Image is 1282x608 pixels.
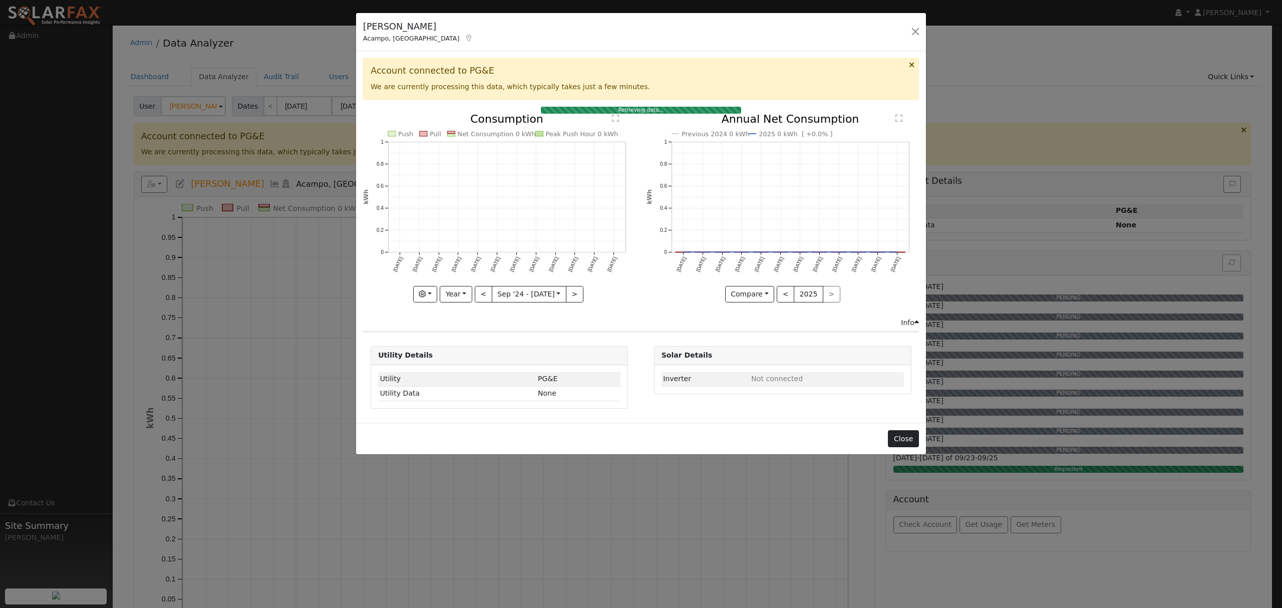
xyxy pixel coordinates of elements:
text: [DATE] [470,256,482,272]
td: Utility Data [378,386,536,401]
text: 0.2 [377,227,384,233]
text: [DATE] [509,256,520,272]
circle: onclick="" [740,250,744,254]
text: 1 [664,139,667,145]
circle: onclick="" [856,250,860,254]
circle: onclick="" [681,250,685,254]
text: [DATE] [695,256,706,272]
div: Retrieving data... [541,107,741,114]
text: [DATE] [753,256,765,272]
text: Push [398,130,414,138]
span: ID: null, authorized: None [751,375,803,383]
span: Acampo, [GEOGRAPHIC_DATA] [363,35,459,42]
text: [DATE] [850,256,862,272]
text: [DATE] [528,256,540,272]
text:  [895,114,902,122]
circle: onclick="" [837,250,841,254]
text: 0 [664,249,667,255]
text: Consumption [470,113,543,125]
text: Annual Net Consumption [721,113,859,125]
text: Pull [430,130,441,138]
div: Info [901,318,919,328]
circle: onclick="" [895,250,899,254]
circle: onclick="" [778,250,782,254]
text: kWh [646,189,653,204]
text: [DATE] [676,256,687,272]
text: [DATE] [870,256,881,272]
button: Close [888,430,918,447]
circle: onclick="" [876,250,880,254]
td: Utility [378,372,536,387]
button: > [566,286,583,303]
button: < [475,286,492,303]
text: Previous 2024 0 kWh [682,130,750,138]
text: 0.2 [660,227,667,233]
div: We are currently processing this data, which typically takes just a few minutes. [363,58,919,99]
text: 0.8 [660,161,667,167]
text: Peak Push Hour 0 kWh [546,130,618,138]
h5: [PERSON_NAME] [363,20,473,33]
text: [DATE] [412,256,423,272]
text: [DATE] [490,256,501,272]
text: [DATE] [889,256,901,272]
circle: onclick="" [817,250,821,254]
text: [DATE] [451,256,462,272]
circle: onclick="" [759,250,763,254]
text: 1 [381,139,384,145]
text: [DATE] [714,256,726,272]
text: [DATE] [431,256,443,272]
span: None [538,389,556,397]
text: [DATE] [587,256,598,272]
text: [DATE] [567,256,579,272]
button: Year [440,286,472,303]
strong: Utility Details [378,351,433,359]
text: 2025 0 kWh [ +0.0% ] [759,130,832,138]
text: 0.4 [377,205,384,211]
text:  [612,114,619,122]
text: [DATE] [812,256,823,272]
text: 0.6 [377,183,384,189]
text: 0 [381,249,384,255]
text: [DATE] [548,256,559,272]
text: kWh [363,189,370,204]
button: 2025 [794,286,823,303]
text: [DATE] [734,256,745,272]
strong: Solar Details [662,351,712,359]
circle: onclick="" [720,250,724,254]
h3: Account connected to PG&E [371,66,911,76]
span: ID: 17316100, authorized: 09/23/25 [538,375,557,383]
text: [DATE] [773,256,784,272]
text: [DATE] [392,256,404,272]
circle: onclick="" [798,250,802,254]
text: 0.6 [660,183,667,189]
text: [DATE] [831,256,843,272]
text: Net Consumption 0 kWh [458,130,536,138]
button: < [777,286,794,303]
text: 0.8 [377,161,384,167]
circle: onclick="" [701,250,705,254]
text: [DATE] [606,256,618,272]
button: Sep '24 - [DATE] [492,286,566,303]
button: Compare [725,286,775,303]
text: 0.4 [660,205,667,211]
a: Map [464,34,473,42]
text: [DATE] [792,256,804,272]
td: Inverter [662,372,750,387]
